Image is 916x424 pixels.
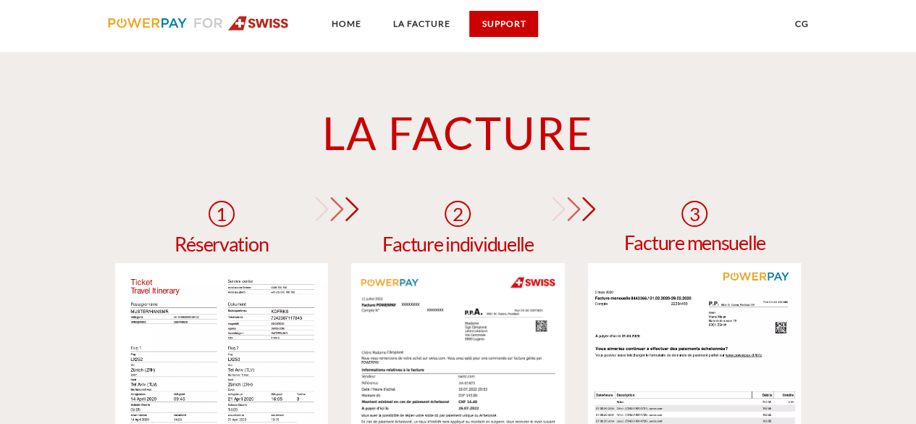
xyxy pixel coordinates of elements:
a: LA FACTURE [380,11,462,37]
img: pfeil-swiss.png [547,197,597,221]
h4: Réservation [175,234,268,254]
img: pfeil-swiss.png [310,197,361,221]
div: 2 [445,201,471,227]
h4: Facture individuelle [382,234,533,254]
a: Home [319,11,373,37]
div: 1 [209,201,235,227]
div: 3 [681,201,707,227]
a: SUPPORT [469,11,538,37]
h1: LA FACTURE [104,106,813,162]
img: logo-swiss.svg [108,16,290,30]
h4: Facture mensuelle [624,233,765,252]
a: CG [783,11,821,37]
